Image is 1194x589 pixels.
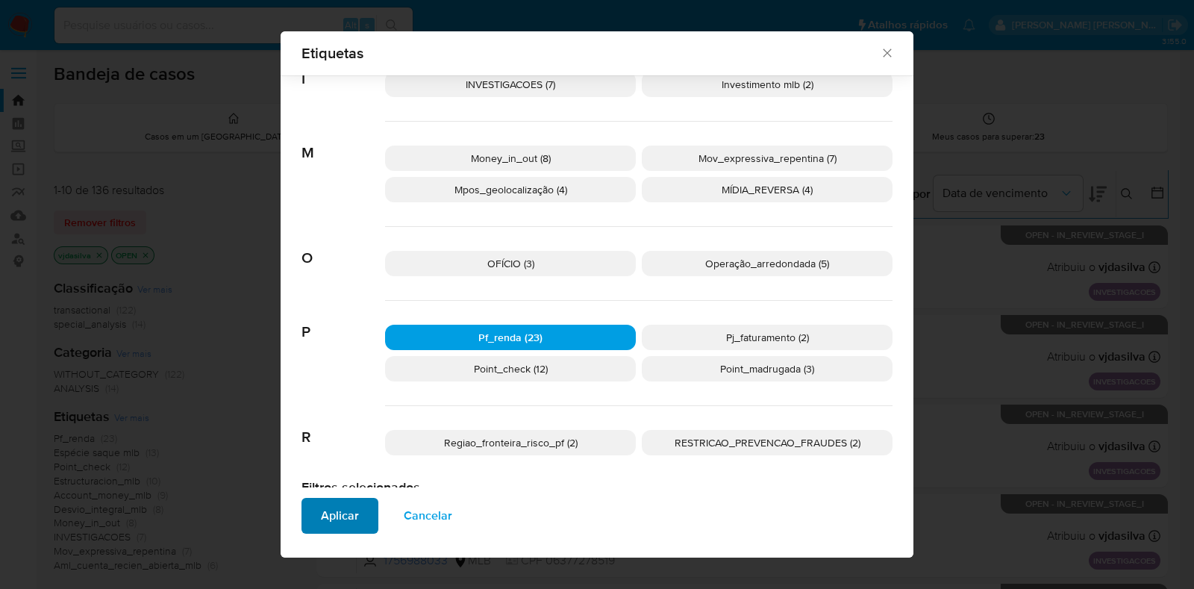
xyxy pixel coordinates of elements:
[301,122,385,162] span: M
[720,361,814,376] span: Point_madrugada (3)
[880,46,893,59] button: Fechar
[642,146,893,171] div: Mov_expressiva_repentina (7)
[384,498,472,534] button: Cancelar
[385,251,636,276] div: OFÍCIO (3)
[301,479,893,496] h2: Filtros selecionados
[642,177,893,202] div: MÍDIA_REVERSA (4)
[722,77,813,92] span: Investimento mlb (2)
[444,435,578,450] span: Regiao_fronteira_risco_pf (2)
[642,430,893,455] div: RESTRICAO_PREVENCAO_FRAUDES (2)
[474,361,548,376] span: Point_check (12)
[487,256,534,271] span: OFÍCIO (3)
[301,406,385,446] span: R
[705,256,829,271] span: Operação_arredondada (5)
[385,146,636,171] div: Money_in_out (8)
[385,356,636,381] div: Point_check (12)
[471,151,551,166] span: Money_in_out (8)
[385,72,636,97] div: INVESTIGACOES (7)
[385,177,636,202] div: Mpos_geolocalização (4)
[301,46,880,60] span: Etiquetas
[722,182,813,197] span: MÍDIA_REVERSA (4)
[675,435,860,450] span: RESTRICAO_PREVENCAO_FRAUDES (2)
[698,151,837,166] span: Mov_expressiva_repentina (7)
[385,325,636,350] div: Pf_renda (23)
[385,430,636,455] div: Regiao_fronteira_risco_pf (2)
[301,227,385,267] span: O
[466,77,555,92] span: INVESTIGACOES (7)
[454,182,567,197] span: Mpos_geolocalização (4)
[642,72,893,97] div: Investimento mlb (2)
[726,330,809,345] span: Pj_faturamento (2)
[404,499,452,532] span: Cancelar
[642,356,893,381] div: Point_madrugada (3)
[478,330,543,345] span: Pf_renda (23)
[301,498,378,534] button: Aplicar
[642,325,893,350] div: Pj_faturamento (2)
[301,301,385,341] span: P
[321,499,359,532] span: Aplicar
[642,251,893,276] div: Operação_arredondada (5)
